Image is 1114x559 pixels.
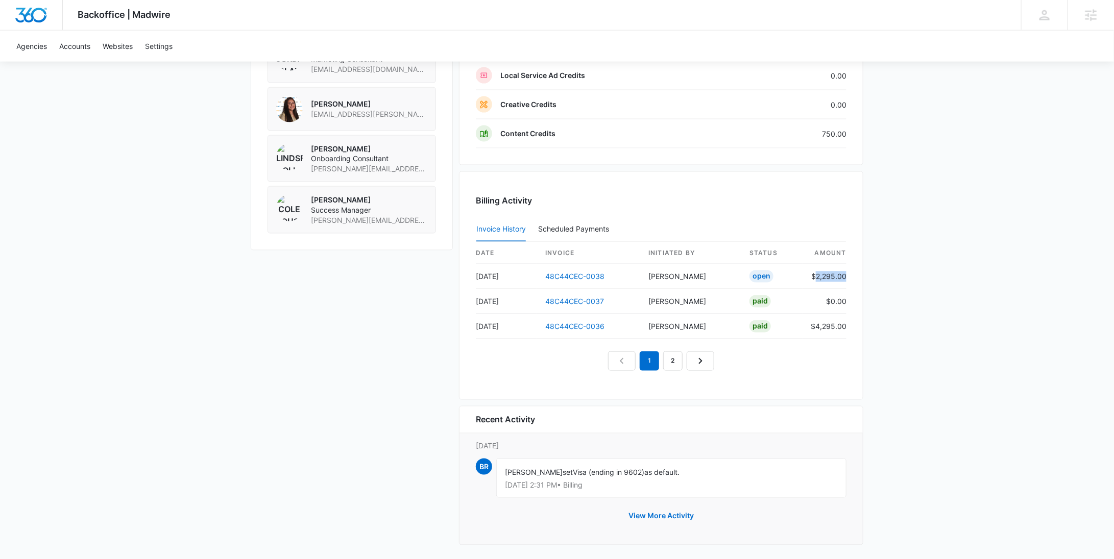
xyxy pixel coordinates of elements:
[311,205,427,215] span: Success Manager
[476,242,537,264] th: date
[741,242,803,264] th: status
[749,270,773,283] div: Open
[803,314,846,339] td: $4,295.00
[276,195,303,221] img: Cole Rouse
[537,242,640,264] th: invoice
[476,264,537,289] td: [DATE]
[311,144,427,154] p: [PERSON_NAME]
[545,272,604,281] a: 48C44CEC-0038
[644,468,680,477] span: as default.
[738,90,846,119] td: 0.00
[96,31,139,62] a: Websites
[476,194,846,207] h3: Billing Activity
[803,242,846,264] th: amount
[139,31,179,62] a: Settings
[803,264,846,289] td: $2,295.00
[500,70,585,81] p: Local Service Ad Credits
[803,289,846,314] td: $0.00
[276,144,303,170] img: Lindsey Collett
[538,225,613,233] div: Scheduled Payments
[476,217,526,242] button: Invoice History
[476,314,537,339] td: [DATE]
[311,64,427,74] span: [EMAIL_ADDRESS][DOMAIN_NAME]
[640,264,741,289] td: [PERSON_NAME]
[738,119,846,148] td: 750.00
[663,351,683,371] a: Page 2
[573,468,644,477] span: Visa (ending in 9602)
[500,99,556,110] p: Creative Credits
[749,295,771,308] div: Paid
[476,459,492,475] span: BR
[311,164,427,174] span: [PERSON_NAME][EMAIL_ADDRESS][PERSON_NAME][DOMAIN_NAME]
[505,482,838,489] p: [DATE] 2:31 PM • Billing
[311,215,427,225] span: [PERSON_NAME][EMAIL_ADDRESS][PERSON_NAME][DOMAIN_NAME]
[311,195,427,205] p: [PERSON_NAME]
[311,109,427,119] span: [EMAIL_ADDRESS][PERSON_NAME][DOMAIN_NAME]
[10,31,53,62] a: Agencies
[640,351,659,371] em: 1
[640,314,741,339] td: [PERSON_NAME]
[476,289,537,314] td: [DATE]
[500,129,555,139] p: Content Credits
[618,504,704,528] button: View More Activity
[53,31,96,62] a: Accounts
[738,61,846,90] td: 0.00
[545,297,604,306] a: 48C44CEC-0037
[78,9,171,20] span: Backoffice | Madwire
[749,320,771,333] div: Paid
[545,322,604,331] a: 48C44CEC-0036
[276,96,303,122] img: Audriana Talamantes
[640,242,741,264] th: Initiated By
[311,99,427,109] p: [PERSON_NAME]
[640,289,741,314] td: [PERSON_NAME]
[311,154,427,164] span: Onboarding Consultant
[476,441,846,451] p: [DATE]
[687,351,714,371] a: Next Page
[476,414,535,426] h6: Recent Activity
[608,351,714,371] nav: Pagination
[563,468,573,477] span: set
[505,468,563,477] span: [PERSON_NAME]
